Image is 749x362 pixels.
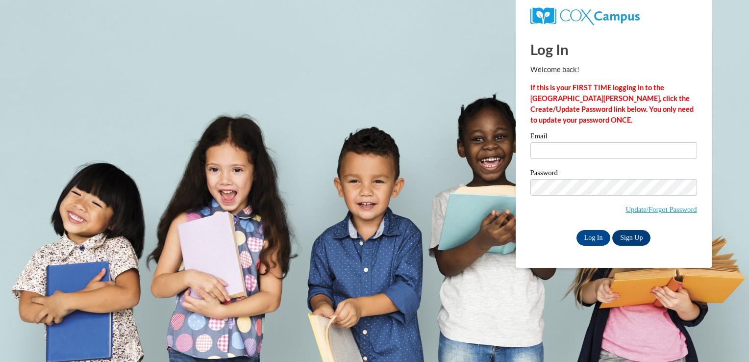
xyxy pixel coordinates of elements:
a: Sign Up [612,230,650,246]
h1: Log In [530,39,697,59]
strong: If this is your FIRST TIME logging in to the [GEOGRAPHIC_DATA][PERSON_NAME], click the Create/Upd... [530,83,694,124]
label: Email [530,132,697,142]
img: COX Campus [530,7,640,25]
label: Password [530,169,697,179]
input: Log In [576,230,611,246]
p: Welcome back! [530,64,697,75]
a: COX Campus [530,11,640,20]
a: Update/Forgot Password [626,206,697,213]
